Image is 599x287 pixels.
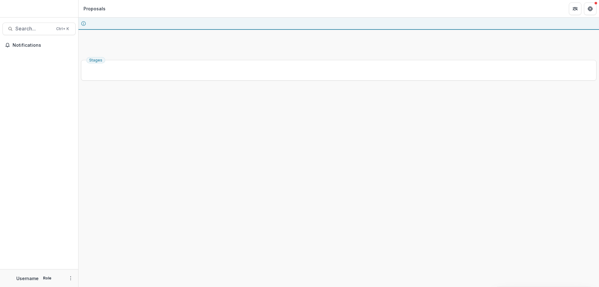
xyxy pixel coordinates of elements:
span: Notifications [13,43,73,48]
button: More [67,274,74,282]
button: Notifications [3,40,76,50]
p: Username [16,275,39,282]
span: Search... [15,26,52,32]
button: Search... [3,23,76,35]
p: Role [41,275,53,281]
nav: breadcrumb [81,4,108,13]
span: Stages [89,58,102,62]
div: Proposals [84,5,105,12]
button: Get Help [584,3,596,15]
button: Partners [569,3,581,15]
div: Ctrl + K [55,25,70,32]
